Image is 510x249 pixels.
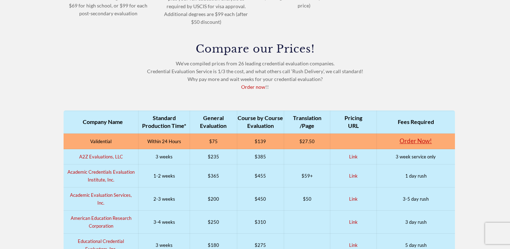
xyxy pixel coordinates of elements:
a: Link [349,219,358,225]
td: $75 [190,134,237,149]
td: $235 [190,149,237,164]
th: Pricing URL [330,110,376,134]
td: $50 [284,188,330,211]
td: $310 [237,211,284,234]
a: Academic Credentials Evaluation Institute, Inc. [67,169,135,183]
a: Link [349,196,358,202]
td: $250 [190,211,237,234]
a: A2Z Evaluations, LLC [79,154,123,159]
a: American Education Research Corporation [71,215,131,229]
th: Standard Production Time* [139,110,190,134]
div: We've compiled prices from 26 leading credential evaluation companies. Credential Evaluation Serv... [64,44,446,91]
th: Translation /Page [284,110,330,134]
td: $139 [237,134,284,149]
td: $455 [237,164,284,188]
a: Order now [241,84,265,90]
th: Course by Course Evaluation [237,110,284,134]
a: Link [349,173,358,179]
a: Link [349,242,358,248]
td: Within 24 Hours [139,134,190,149]
td: $450 [237,188,284,211]
a: Academic Evaluation Services, Inc. [70,192,132,206]
td: 3 weeks [139,149,190,164]
th: General Evaluation [190,110,237,134]
td: $385 [237,149,284,164]
a: Link [349,154,358,159]
td: $365 [190,164,237,188]
td: 3-4 weeks [139,211,190,234]
td: $59+ [284,164,330,188]
td: $27.50 [284,134,330,149]
td: 1-2 weeks [139,164,190,188]
td: Validential [64,134,139,149]
div: Company Name [67,118,138,126]
h3: Compare our Prices! [64,44,446,54]
td: 2-3 weeks [139,188,190,211]
td: $200 [190,188,237,211]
